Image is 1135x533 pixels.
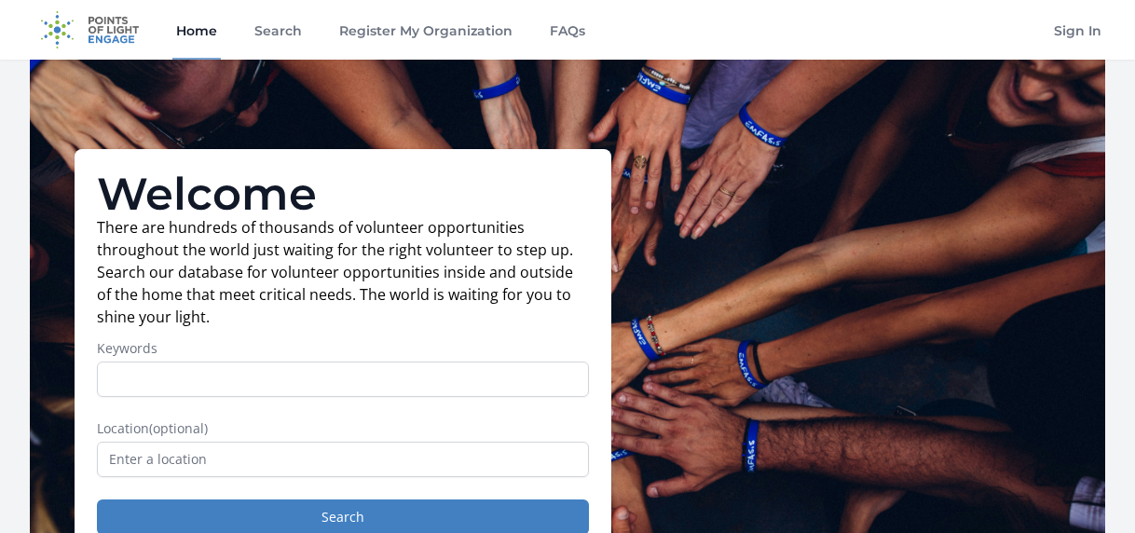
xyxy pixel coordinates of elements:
label: Location [97,419,589,438]
input: Enter a location [97,442,589,477]
p: There are hundreds of thousands of volunteer opportunities throughout the world just waiting for ... [97,216,589,328]
h1: Welcome [97,171,589,216]
label: Keywords [97,339,589,358]
span: (optional) [149,419,208,437]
